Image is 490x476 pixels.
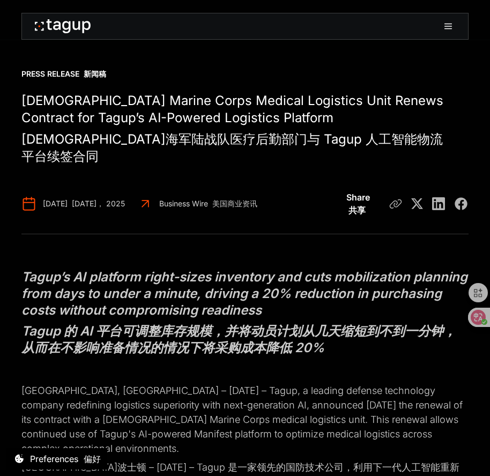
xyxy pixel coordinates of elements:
[212,199,257,208] font: 美国商业资讯
[21,131,443,164] font: [DEMOGRAPHIC_DATA]海军陆战队医疗后勤部门与 Tagup 人工智能物流平台续签合同
[84,453,101,464] font: 偏好
[21,92,447,169] h1: [DEMOGRAPHIC_DATA] Marine Corps Medical Logistics Unit Renews Contract for Tagup’s AI-Powered Log...
[30,452,101,465] div: Preferences
[84,69,106,78] font: 新闻稿
[348,205,366,215] font: 共享
[21,323,456,355] font: Tagup 的 AI 平台可调整库存规模，并将动员计划从几天缩短到不到一分钟，从而在不影响准备情况的情况下将采购成本降低 20%
[21,69,106,79] div: Press Release
[72,199,125,208] font: [DATE]， 2025
[159,198,257,209] div: Business Wire
[43,198,125,209] div: [DATE]
[21,269,469,356] em: Tagup’s AI platform right-sizes inventory and cuts mobilization planning from days to under a min...
[346,191,372,217] div: Share
[138,196,257,211] a: Business Wire 美国商业资讯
